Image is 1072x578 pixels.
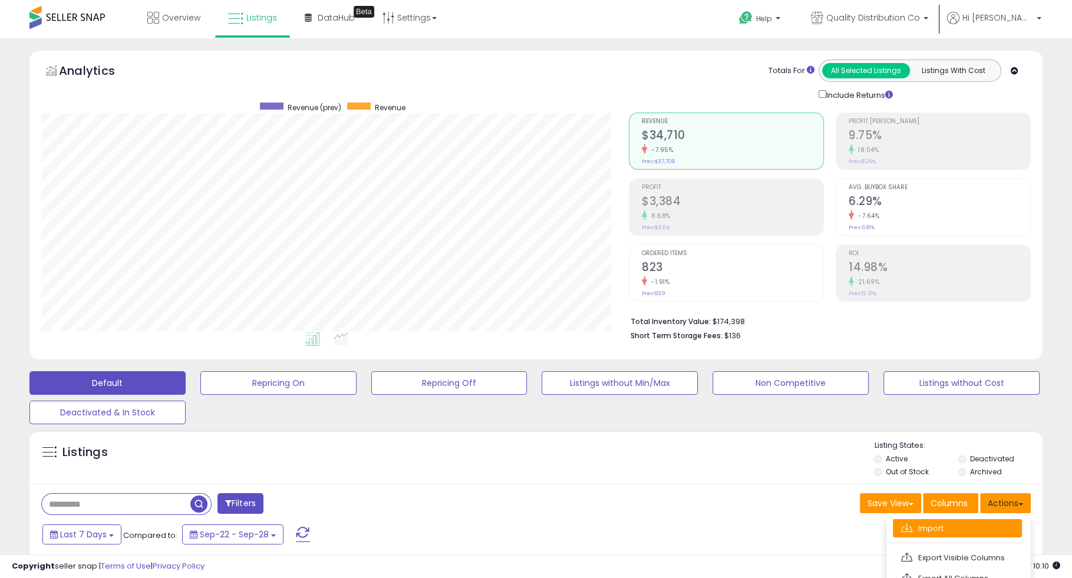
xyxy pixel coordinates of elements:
button: Listings With Cost [909,63,997,78]
a: Terms of Use [101,560,151,572]
small: Prev: $37,708 [642,158,675,165]
h2: 9.75% [849,128,1030,144]
span: Last 7 Days [60,529,107,540]
span: Help [756,14,772,24]
b: Total Inventory Value: [631,316,711,326]
button: Sep-22 - Sep-28 [182,524,283,544]
button: Deactivated & In Stock [29,401,186,424]
span: Listings [246,12,277,24]
h2: $34,710 [642,128,823,144]
span: 2025-10-6 10:10 GMT [1015,560,1060,572]
button: Filters [217,493,263,514]
span: Profit [PERSON_NAME] [849,118,1030,125]
button: Save View [860,493,921,513]
div: Include Returns [810,88,907,101]
span: ROI [849,250,1030,257]
h2: 823 [642,260,823,276]
div: Tooltip anchor [354,6,374,18]
button: Last 7 Days [42,524,121,544]
span: Overview [162,12,200,24]
button: All Selected Listings [822,63,910,78]
span: Revenue [642,118,823,125]
label: Archived [970,467,1002,477]
small: Prev: 8.26% [849,158,876,165]
i: Get Help [738,11,753,25]
div: seller snap | | [12,561,204,572]
button: Listings without Min/Max [542,371,698,395]
span: DataHub [318,12,355,24]
a: Import [893,519,1022,537]
button: Listings without Cost [883,371,1040,395]
small: 21.69% [854,278,879,286]
span: Ordered Items [642,250,823,257]
a: Help [730,2,792,38]
small: Prev: 6.81% [849,224,875,231]
small: 18.04% [854,146,879,154]
small: 8.68% [647,212,671,220]
li: $174,398 [631,313,1022,328]
small: -7.64% [854,212,879,220]
label: Active [886,454,908,464]
small: -1.91% [647,278,669,286]
h2: $3,384 [642,194,823,210]
span: $136 [724,330,741,341]
b: Short Term Storage Fees: [631,331,723,341]
label: Deactivated [970,454,1014,464]
div: Totals For [768,65,814,77]
button: Non Competitive [713,371,869,395]
h2: 14.98% [849,260,1030,276]
span: Revenue [375,103,405,113]
h5: Analytics [59,62,138,82]
span: Avg. Buybox Share [849,184,1030,191]
a: Privacy Policy [153,560,204,572]
a: Hi [PERSON_NAME] [947,12,1041,38]
span: Sep-22 - Sep-28 [200,529,269,540]
label: Out of Stock [886,467,929,477]
small: Prev: 839 [642,290,665,297]
span: Hi [PERSON_NAME] [962,12,1033,24]
strong: Copyright [12,560,55,572]
small: Prev: $3,114 [642,224,669,231]
h5: Listings [62,444,108,461]
h2: 6.29% [849,194,1030,210]
small: -7.95% [647,146,673,154]
a: Export Visible Columns [893,549,1022,567]
button: Repricing On [200,371,357,395]
button: Default [29,371,186,395]
span: Revenue (prev) [288,103,341,113]
button: Actions [980,493,1031,513]
p: Listing States: [874,440,1043,451]
span: Profit [642,184,823,191]
button: Repricing Off [371,371,527,395]
span: Quality Distribution Co [826,12,920,24]
small: Prev: 12.31% [849,290,876,297]
span: Columns [931,497,968,509]
button: Columns [923,493,978,513]
span: Compared to: [123,530,177,541]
